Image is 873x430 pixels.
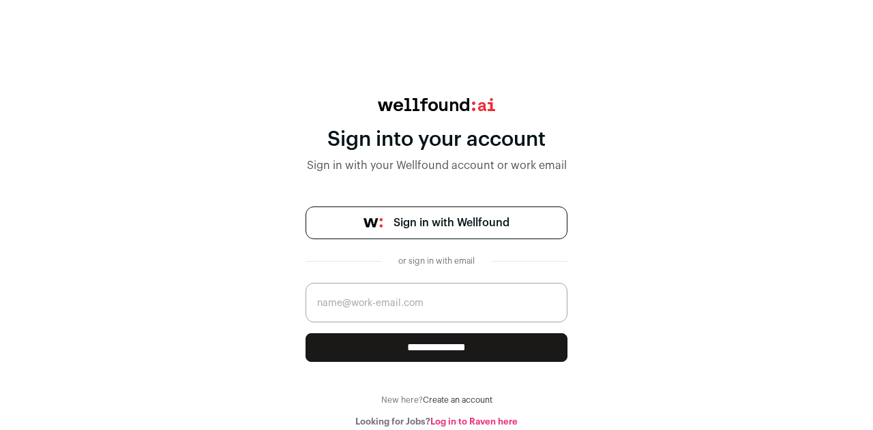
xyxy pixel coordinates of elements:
[378,98,495,111] img: wellfound:ai
[394,215,509,231] span: Sign in with Wellfound
[430,417,518,426] a: Log in to Raven here
[306,206,567,239] a: Sign in with Wellfound
[306,127,567,152] div: Sign into your account
[306,283,567,322] input: name@work-email.com
[306,416,567,427] div: Looking for Jobs?
[393,256,480,266] div: or sign in with email
[364,218,383,228] img: wellfound-symbol-flush-black-fb3c872781a75f747ccb3a119075da62bfe97bd399995f84a933054e44a575c4.png
[423,396,492,404] a: Create an account
[306,395,567,405] div: New here?
[306,157,567,174] div: Sign in with your Wellfound account or work email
